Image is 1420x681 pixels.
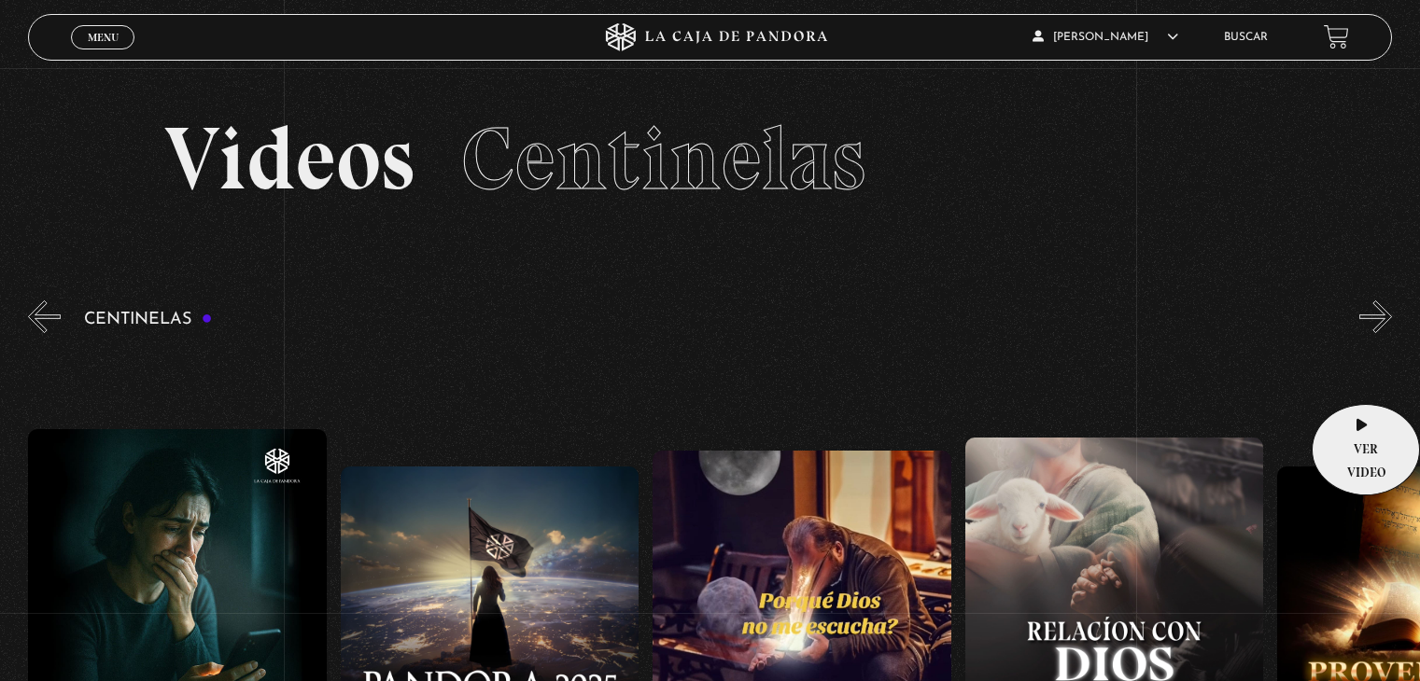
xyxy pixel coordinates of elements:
[1224,32,1268,43] a: Buscar
[164,115,1255,203] h2: Videos
[1359,300,1392,333] button: Next
[81,47,125,60] span: Cerrar
[84,311,212,328] h3: Centinelas
[1324,24,1349,49] a: View your shopping cart
[1033,32,1178,43] span: [PERSON_NAME]
[88,32,119,43] span: Menu
[28,300,61,333] button: Previous
[461,105,865,212] span: Centinelas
